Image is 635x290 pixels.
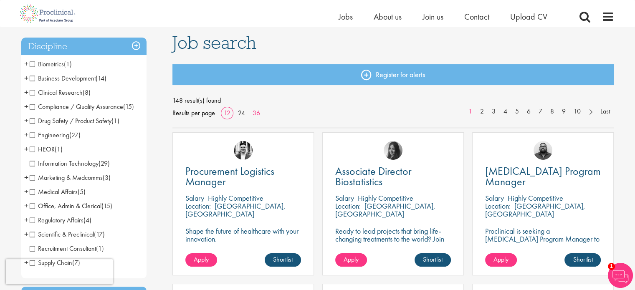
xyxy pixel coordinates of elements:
span: (5) [78,187,86,196]
a: 4 [499,107,511,116]
span: (15) [123,102,134,111]
a: Apply [185,253,217,267]
span: Biometrics [30,60,72,68]
img: Edward Little [234,141,253,160]
span: About us [374,11,402,22]
span: Regulatory Affairs [30,216,83,224]
span: + [24,72,28,84]
span: (29) [99,159,110,168]
span: Salary [335,193,354,203]
a: Last [596,107,614,116]
span: + [24,256,28,269]
p: Shape the future of healthcare with your innovation. [185,227,301,243]
span: + [24,228,28,240]
span: Location: [185,201,211,211]
span: Regulatory Affairs [30,216,91,224]
span: Location: [335,201,361,211]
a: Join us [422,11,443,22]
span: Supply Chain [30,258,80,267]
a: Shortlist [415,253,451,267]
span: Marketing & Medcomms [30,173,103,182]
p: Ready to lead projects that bring life-changing treatments to the world? Join our client at the f... [335,227,451,267]
span: + [24,100,28,113]
a: Jobs [339,11,353,22]
span: (8) [83,88,91,97]
span: (27) [69,131,81,139]
span: + [24,86,28,98]
a: 5 [511,107,523,116]
span: Scientific & Preclinical [30,230,94,239]
a: 12 [221,108,233,117]
span: Results per page [172,107,215,119]
a: 36 [250,108,263,117]
span: Biometrics [30,60,64,68]
span: + [24,171,28,184]
span: Information Technology [30,159,110,168]
a: Ashley Bennett [534,141,552,160]
a: Procurement Logistics Manager [185,166,301,187]
a: 9 [558,107,570,116]
span: Salary [485,193,504,203]
a: 7 [534,107,546,116]
span: (15) [101,202,112,210]
a: Shortlist [564,253,601,267]
span: Drug Safety / Product Safety [30,116,111,125]
span: Business Development [30,74,96,83]
span: (17) [94,230,105,239]
span: Recruitment Consultant [30,244,96,253]
a: 24 [235,108,248,117]
span: 148 result(s) found [172,94,614,107]
span: + [24,214,28,226]
span: Drug Safety / Product Safety [30,116,119,125]
span: Information Technology [30,159,99,168]
span: Apply [493,255,509,264]
span: Procurement Logistics Manager [185,164,274,189]
span: Associate Director Biostatistics [335,164,412,189]
span: (1) [64,60,72,68]
span: Clinical Research [30,88,83,97]
span: Medical Affairs [30,187,78,196]
span: Engineering [30,131,69,139]
span: Job search [172,31,256,54]
p: Proclinical is seeking a [MEDICAL_DATA] Program Manager to join our client's team for an exciting... [485,227,601,275]
span: HEOR [30,145,63,154]
span: [MEDICAL_DATA] Program Manager [485,164,601,189]
span: Office, Admin & Clerical [30,202,101,210]
a: Apply [485,253,517,267]
a: 3 [488,107,500,116]
span: Contact [464,11,489,22]
p: [GEOGRAPHIC_DATA], [GEOGRAPHIC_DATA] [335,201,435,219]
a: Upload CV [510,11,547,22]
p: Highly Competitive [508,193,563,203]
span: Salary [185,193,204,203]
span: (14) [96,74,106,83]
span: (1) [111,116,119,125]
a: Apply [335,253,367,267]
p: [GEOGRAPHIC_DATA], [GEOGRAPHIC_DATA] [485,201,585,219]
span: HEOR [30,145,55,154]
span: (7) [72,258,80,267]
span: (4) [83,216,91,224]
a: [MEDICAL_DATA] Program Manager [485,166,601,187]
a: Associate Director Biostatistics [335,166,451,187]
span: Location: [485,201,511,211]
a: Heidi Hennigan [384,141,402,160]
span: (1) [96,244,104,253]
h3: Discipline [21,38,147,55]
p: Highly Competitive [358,193,413,203]
span: + [24,199,28,212]
span: Clinical Research [30,88,91,97]
span: (1) [55,145,63,154]
span: Marketing & Medcomms [30,173,111,182]
span: + [24,114,28,127]
span: + [24,143,28,155]
p: [GEOGRAPHIC_DATA], [GEOGRAPHIC_DATA] [185,201,286,219]
span: Compliance / Quality Assurance [30,102,134,111]
iframe: reCAPTCHA [6,259,113,284]
span: Apply [344,255,359,264]
a: 1 [464,107,476,116]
